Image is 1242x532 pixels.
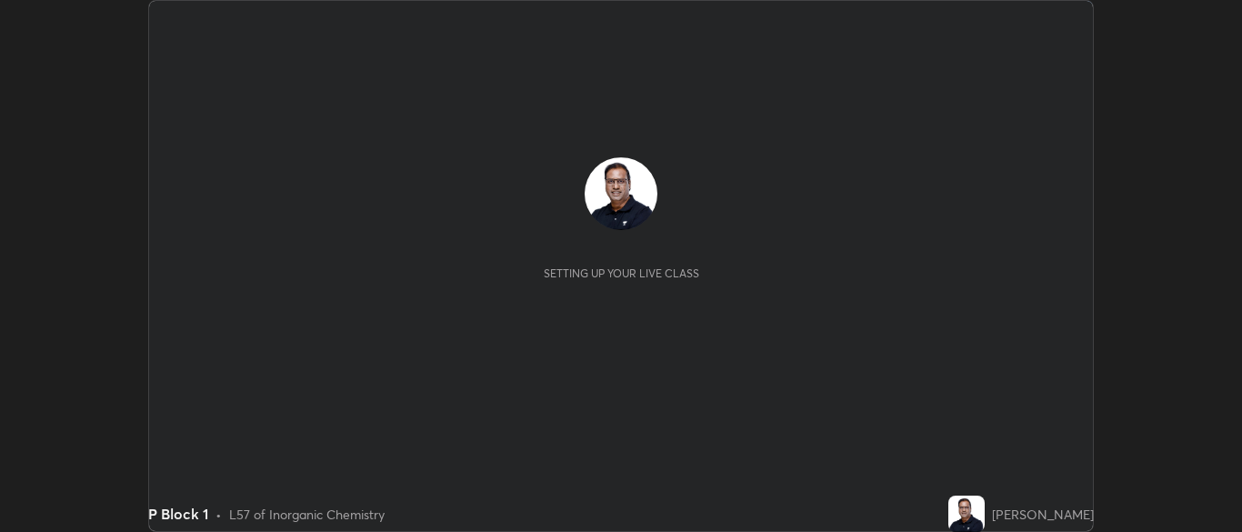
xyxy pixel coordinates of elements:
[148,503,208,525] div: P Block 1
[544,266,699,280] div: Setting up your live class
[948,496,985,532] img: 3dc1d34bbd0749198e44da3d304f49f3.jpg
[992,505,1094,524] div: [PERSON_NAME]
[585,157,657,230] img: 3dc1d34bbd0749198e44da3d304f49f3.jpg
[215,505,222,524] div: •
[229,505,385,524] div: L57 of Inorganic Chemistry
